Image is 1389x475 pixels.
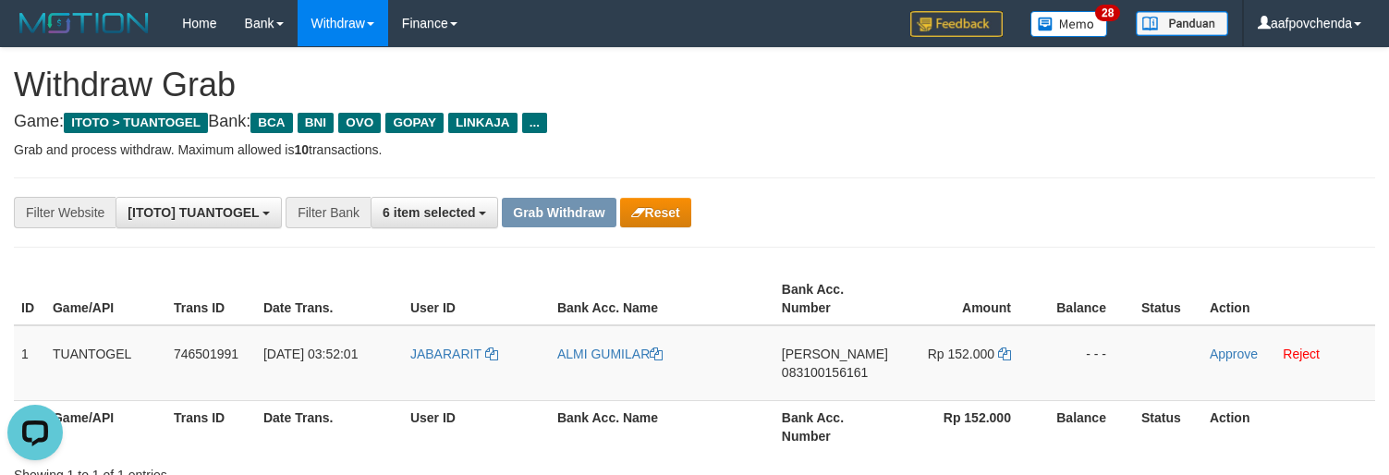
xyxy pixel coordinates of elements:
[928,347,994,361] span: Rp 152.000
[1202,400,1375,453] th: Action
[14,140,1375,159] p: Grab and process withdraw. Maximum allowed is transactions.
[910,11,1003,37] img: Feedback.jpg
[1134,273,1202,325] th: Status
[896,273,1039,325] th: Amount
[1136,11,1228,36] img: panduan.png
[371,197,498,228] button: 6 item selected
[410,347,498,361] a: JABARARIT
[1202,273,1375,325] th: Action
[298,113,334,133] span: BNI
[782,365,868,380] span: Copy 083100156161 to clipboard
[14,273,45,325] th: ID
[250,113,292,133] span: BCA
[166,273,256,325] th: Trans ID
[1210,347,1258,361] a: Approve
[1039,325,1134,401] td: - - -
[1095,5,1120,21] span: 28
[256,273,403,325] th: Date Trans.
[896,400,1039,453] th: Rp 152.000
[774,400,896,453] th: Bank Acc. Number
[522,113,547,133] span: ...
[256,400,403,453] th: Date Trans.
[14,67,1375,104] h1: Withdraw Grab
[286,197,371,228] div: Filter Bank
[998,347,1011,361] a: Copy 152000 to clipboard
[502,198,615,227] button: Grab Withdraw
[1039,273,1134,325] th: Balance
[782,347,888,361] span: [PERSON_NAME]
[128,205,259,220] span: [ITOTO] TUANTOGEL
[263,347,358,361] span: [DATE] 03:52:01
[557,347,663,361] a: ALMI GUMILAR
[774,273,896,325] th: Bank Acc. Number
[448,113,518,133] span: LINKAJA
[14,113,1375,131] h4: Game: Bank:
[166,400,256,453] th: Trans ID
[64,113,208,133] span: ITOTO > TUANTOGEL
[1283,347,1320,361] a: Reject
[385,113,444,133] span: GOPAY
[45,400,166,453] th: Game/API
[403,273,550,325] th: User ID
[403,400,550,453] th: User ID
[116,197,282,228] button: [ITOTO] TUANTOGEL
[1039,400,1134,453] th: Balance
[45,325,166,401] td: TUANTOGEL
[14,9,154,37] img: MOTION_logo.png
[7,7,63,63] button: Open LiveChat chat widget
[550,273,774,325] th: Bank Acc. Name
[294,142,309,157] strong: 10
[550,400,774,453] th: Bank Acc. Name
[620,198,691,227] button: Reset
[14,325,45,401] td: 1
[383,205,475,220] span: 6 item selected
[338,113,381,133] span: OVO
[14,197,116,228] div: Filter Website
[1134,400,1202,453] th: Status
[410,347,481,361] span: JABARARIT
[45,273,166,325] th: Game/API
[174,347,238,361] span: 746501991
[1030,11,1108,37] img: Button%20Memo.svg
